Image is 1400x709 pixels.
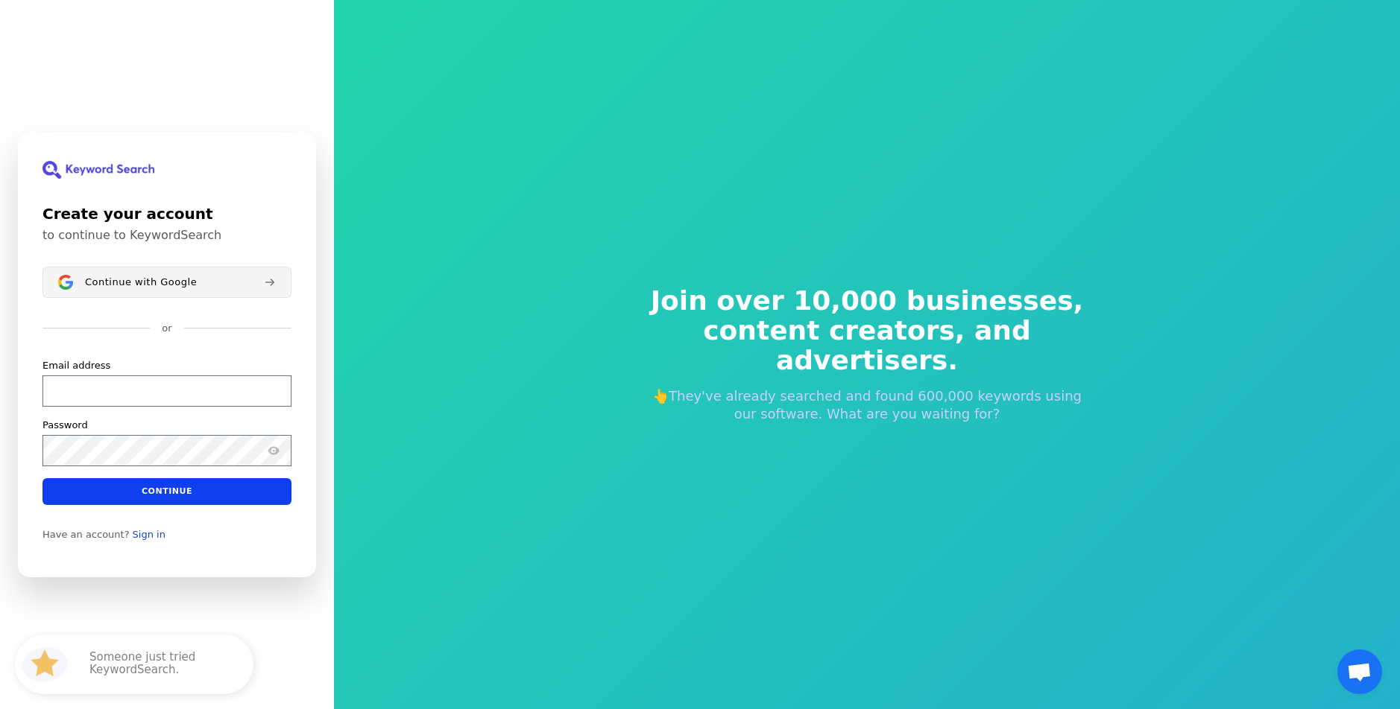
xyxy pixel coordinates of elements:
[42,267,291,298] button: Sign in with GoogleContinue with Google
[85,276,197,288] span: Continue with Google
[42,419,88,432] label: Password
[18,638,72,691] img: HubSpot
[58,275,73,290] img: Sign in with Google
[640,316,1094,375] span: content creators, and advertisers.
[640,387,1094,423] p: 👆They've already searched and found 600,000 keywords using our software. What are you waiting for?
[42,228,291,243] p: to continue to KeywordSearch
[265,442,283,460] button: Show password
[1337,649,1382,694] div: Открытый чат
[640,286,1094,316] span: Join over 10,000 businesses,
[42,203,291,225] h1: Create your account
[42,161,154,179] img: KeywordSearch
[42,529,130,541] span: Have an account?
[133,529,165,541] a: Sign in
[42,478,291,505] button: Continue
[162,322,171,335] p: or
[42,359,110,372] label: Email address
[89,651,239,678] p: Someone just tried KeywordSearch.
